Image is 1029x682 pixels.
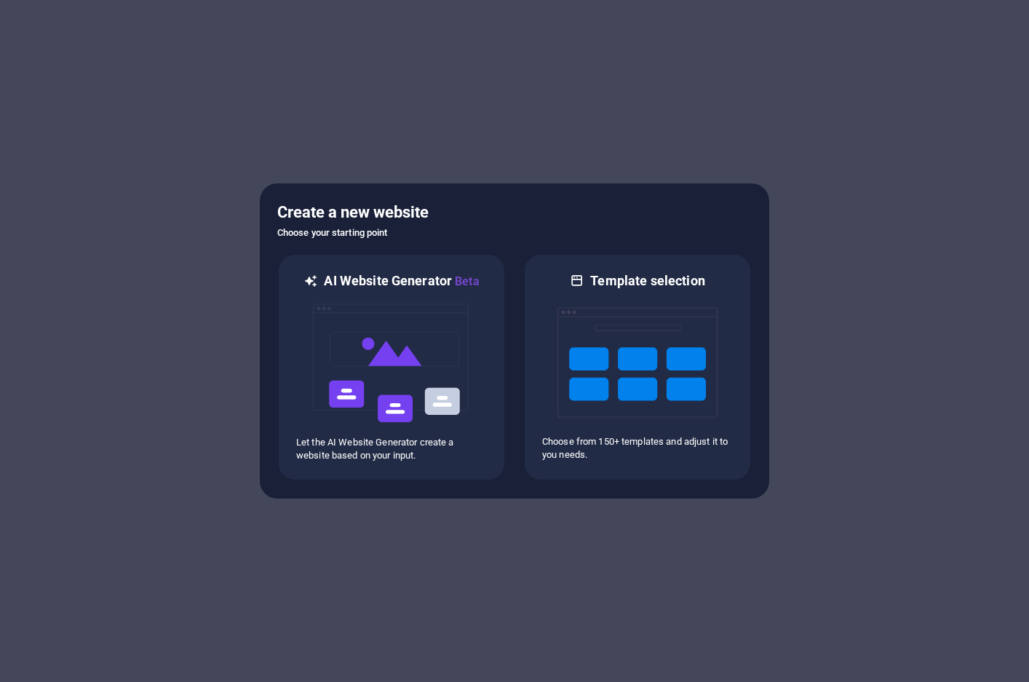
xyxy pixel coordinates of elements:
[324,272,479,290] h6: AI Website Generator
[277,253,506,481] div: AI Website GeneratorBetaaiLet the AI Website Generator create a website based on your input.
[277,201,752,224] h5: Create a new website
[590,272,704,290] h6: Template selection
[523,253,752,481] div: Template selectionChoose from 150+ templates and adjust it to you needs.
[311,290,472,436] img: ai
[277,224,752,242] h6: Choose your starting point
[452,274,480,288] span: Beta
[296,436,487,462] p: Let the AI Website Generator create a website based on your input.
[542,435,733,461] p: Choose from 150+ templates and adjust it to you needs.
